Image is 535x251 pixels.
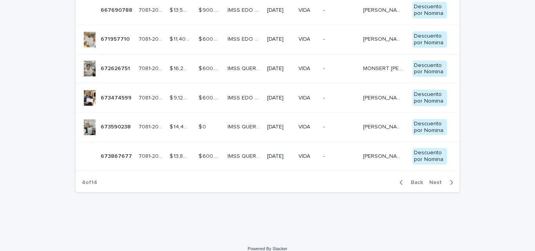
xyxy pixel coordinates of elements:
p: 673474599 [101,93,133,101]
div: Descuento por Nomina [412,119,447,135]
p: 7081-2025-S22-01 [139,64,165,72]
p: $ 600.00 [199,152,220,160]
button: Back [393,179,426,186]
span: Back [406,180,423,185]
p: 7081-2025-S022-02 [139,122,165,130]
p: $ 600.00 [199,93,220,101]
p: $ 600.00 [199,64,220,72]
p: [DATE] [267,36,292,43]
p: IMSS EDO MEX [228,5,262,14]
p: CARLOS HERRERA ESPINO [363,152,404,160]
p: $ 0 [199,122,208,130]
p: Leticia Mejia Reyes [363,93,404,101]
p: VIDA [298,64,312,72]
p: $ 900.00 [199,5,220,14]
span: Next [429,180,446,185]
tr: 673867677673867677 7081-2025-S23-017081-2025-S23-01 $ 13,800.00$ 13,800.00 $ 600.00$ 600.00 IMSS ... [76,142,459,171]
p: Gabriela Elizabeth Hernandez Medrano [363,122,404,130]
p: IMSS EDO MEX [228,93,262,101]
p: IMSS QUERETARO [228,64,262,72]
div: Descuento por Nomina [412,2,447,18]
p: - [323,65,357,72]
p: 7081-2025-S22-03 [139,93,165,101]
div: Descuento por Nomina [412,31,447,48]
p: 673590238 [101,122,132,130]
tr: 672626751672626751 7081-2025-S22-017081-2025-S22-01 $ 16,200.00$ 16,200.00 $ 600.00$ 600.00 IMSS ... [76,54,459,83]
p: - [323,7,357,14]
p: 7081-2025-S21-05 [139,34,165,43]
p: VIDA [298,93,312,101]
button: Next [426,179,459,186]
p: VIDA [298,34,312,43]
p: 4 of 14 [76,173,103,192]
p: - [323,153,357,160]
p: $ 14,400.00 [170,122,191,130]
p: $ 11,400.00 [170,34,191,43]
p: IMSS QUERETARO [228,152,262,160]
p: VIDA [298,122,312,130]
p: - [323,95,357,101]
tr: 673590238673590238 7081-2025-S022-027081-2025-S022-02 $ 14,400.00$ 14,400.00 $ 0$ 0 IMSS QUERETAR... [76,112,459,142]
p: 667690788 [101,5,134,14]
p: $ 16,200.00 [170,64,191,72]
p: $ 9,120.00 [170,93,191,101]
p: - [323,124,357,130]
p: MONSERT ELIZABETH ESTRADA HERNANDEZ [363,64,404,72]
p: IMSS QUERETARO [228,122,262,130]
p: [DATE] [267,124,292,130]
p: VIDA [298,152,312,160]
p: NICANORA MARTINEZ SUAREZ [363,5,404,14]
p: [DATE] [267,95,292,101]
p: [DATE] [267,153,292,160]
p: [DATE] [267,65,292,72]
p: [DATE] [267,7,292,14]
p: 673867677 [101,152,134,160]
p: 671957710 [101,34,131,43]
div: Descuento por Nomina [412,90,447,106]
tr: 671957710671957710 7081-2025-S21-057081-2025-S21-05 $ 11,400.00$ 11,400.00 $ 600.00$ 600.00 IMSS ... [76,25,459,54]
p: 672626751 [101,64,132,72]
div: Descuento por Nomina [412,148,447,164]
p: $ 13,800.00 [170,152,191,160]
p: $ 13,500.00 [170,5,191,14]
tr: 673474599673474599 7081-2025-S22-037081-2025-S22-03 $ 9,120.00$ 9,120.00 $ 600.00$ 600.00 IMSS ED... [76,83,459,113]
div: Descuento por Nomina [412,61,447,77]
p: 7081-2025-S17-03 [139,5,165,14]
p: VIDA [298,5,312,14]
p: 7081-2025-S23-01 [139,152,165,160]
p: $ 600.00 [199,34,220,43]
p: - [323,36,357,43]
a: Powered By Stacker [248,246,287,251]
p: Angel Emmanuel Doria Cadenas [363,34,404,43]
p: IMSS EDO MEX [228,34,262,43]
